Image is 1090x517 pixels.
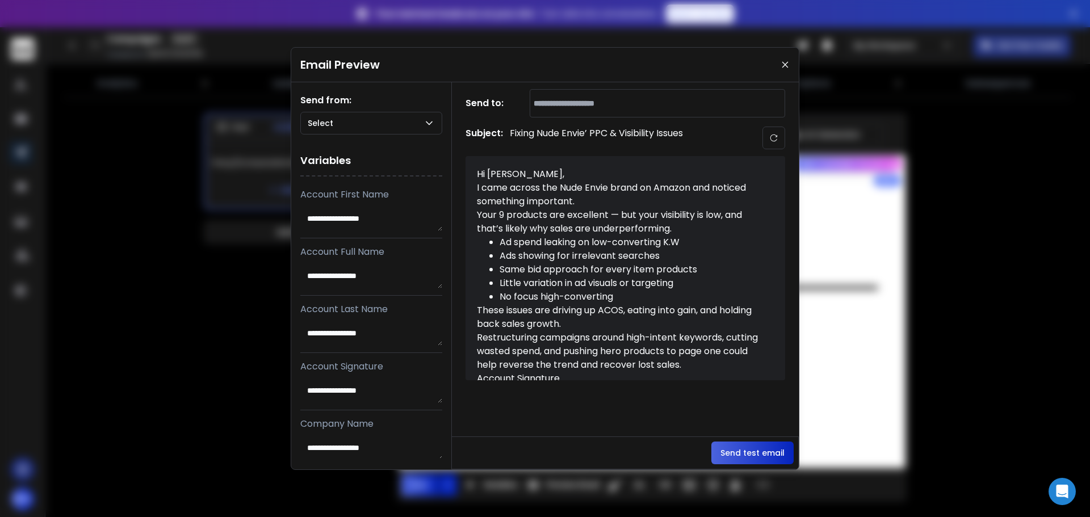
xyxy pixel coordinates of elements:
[477,208,761,236] div: Your 9 products are excellent — but your visibility is low, and that’s likely why sales are under...
[300,360,442,373] p: Account Signature
[477,304,761,331] div: These issues are driving up ACOS, eating into gain, and holding back sales growth.
[300,57,380,73] h1: Email Preview
[300,94,442,107] h1: Send from:
[300,188,442,201] p: Account First Name
[477,331,761,372] div: Restructuring campaigns around high-intent keywords, cutting wasted spend, and pushing hero produ...
[500,276,761,290] li: Little variation in ad visuals or targeting
[300,146,442,176] h1: Variables
[300,245,442,259] p: Account Full Name
[500,290,761,304] li: No focus high-converting
[500,236,761,249] li: Ad spend leaking on low-converting K.W
[300,417,442,431] p: Company Name
[466,96,511,110] h1: Send to:
[510,127,683,149] p: Fixing Nude Envie’ PPC & Visibility Issues
[1049,478,1076,505] div: Open Intercom Messenger
[300,302,442,316] p: Account Last Name
[308,117,338,129] p: Select
[466,127,503,149] h1: Subject:
[500,249,761,263] li: Ads showing for irrelevant searches
[477,372,761,385] div: Account Signature
[711,442,794,464] button: Send test email
[477,167,761,181] div: Hi [PERSON_NAME],
[477,181,761,208] div: I came across the Nude Envie brand on Amazon and noticed something important.
[500,263,761,276] li: Same bid approach for every item products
